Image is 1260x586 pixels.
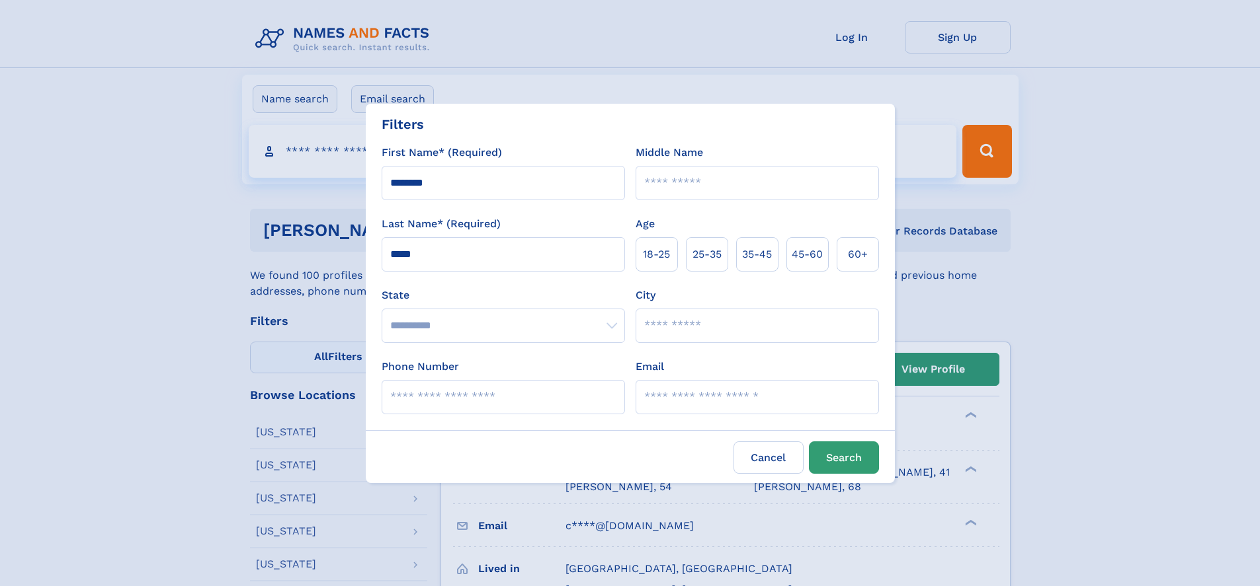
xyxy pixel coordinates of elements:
[693,246,722,262] span: 25‑35
[636,145,703,161] label: Middle Name
[382,359,459,375] label: Phone Number
[742,246,772,262] span: 35‑45
[382,287,625,303] label: State
[734,441,804,474] label: Cancel
[809,441,879,474] button: Search
[382,216,501,232] label: Last Name* (Required)
[382,145,502,161] label: First Name* (Required)
[643,246,670,262] span: 18‑25
[792,246,823,262] span: 45‑60
[636,359,664,375] label: Email
[382,114,424,134] div: Filters
[848,246,868,262] span: 60+
[636,216,655,232] label: Age
[636,287,655,303] label: City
